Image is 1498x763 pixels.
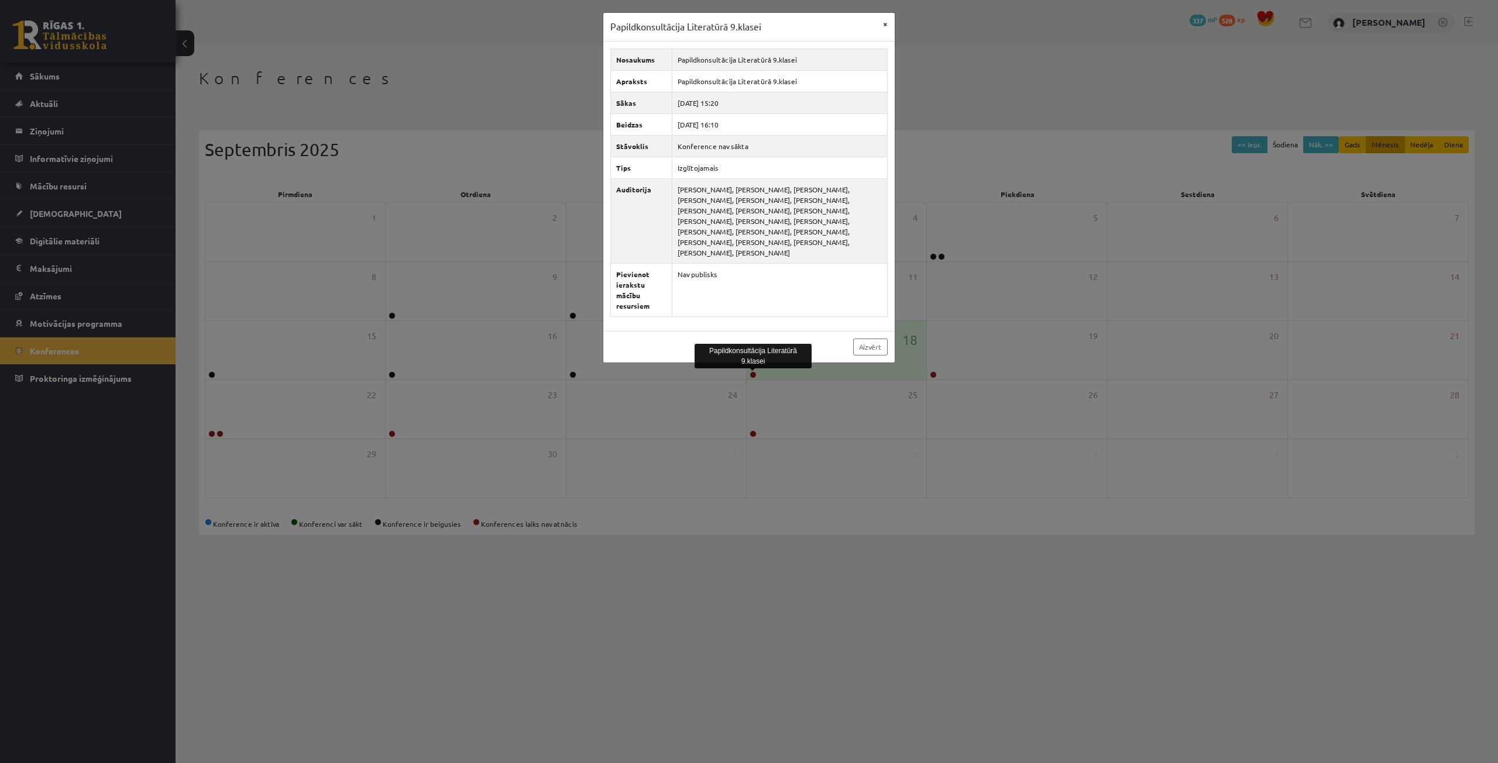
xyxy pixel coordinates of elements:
[853,339,888,355] a: Aizvērt
[876,13,895,35] button: ×
[611,178,672,263] th: Auditorija
[611,70,672,92] th: Apraksts
[672,263,887,316] td: Nav publisks
[672,92,887,113] td: [DATE] 15:20
[611,135,672,157] th: Stāvoklis
[672,70,887,92] td: Papildkonsultācija Literatūrā 9.klasei
[672,113,887,135] td: [DATE] 16:10
[672,178,887,263] td: [PERSON_NAME], [PERSON_NAME], [PERSON_NAME], [PERSON_NAME], [PERSON_NAME], [PERSON_NAME], [PERSON...
[611,92,672,113] th: Sākas
[611,49,672,70] th: Nosaukums
[672,135,887,157] td: Konference nav sākta
[611,263,672,316] th: Pievienot ierakstu mācību resursiem
[610,20,761,34] h3: Papildkonsultācija Literatūrā 9.klasei
[611,157,672,178] th: Tips
[611,113,672,135] th: Beidzas
[695,344,812,368] div: Papildkonsultācija Literatūrā 9.klasei
[672,157,887,178] td: Izglītojamais
[672,49,887,70] td: Papildkonsultācija Literatūrā 9.klasei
